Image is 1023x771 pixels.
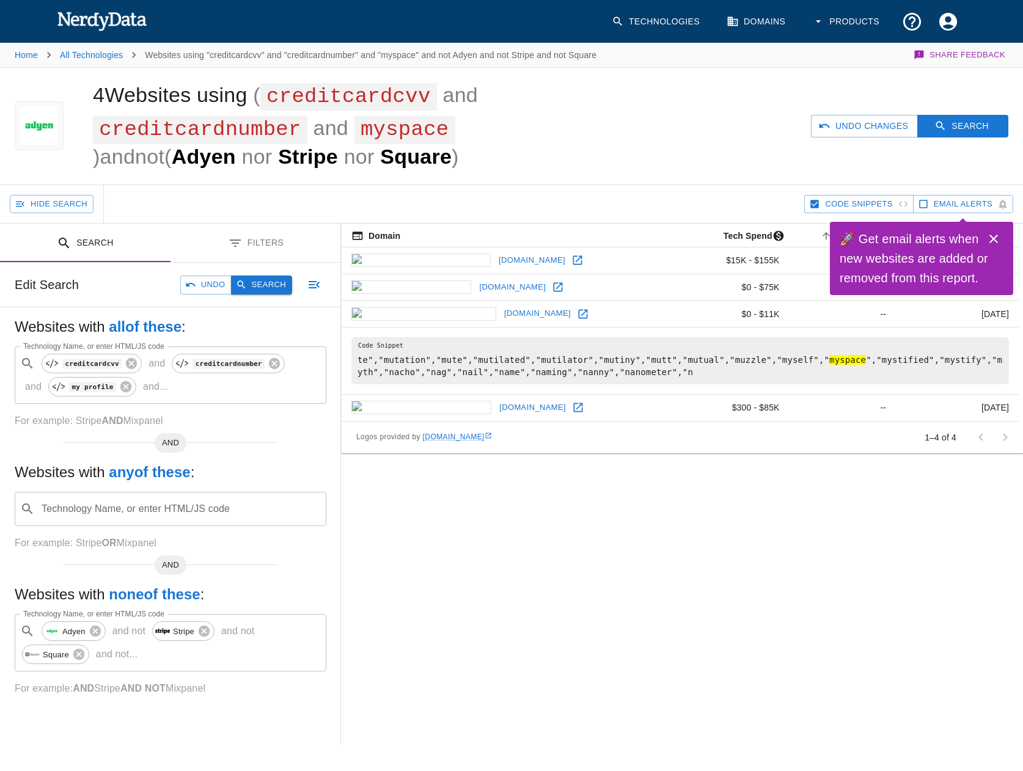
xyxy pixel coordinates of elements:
span: and [437,83,478,106]
p: 1–4 of 4 [925,431,956,444]
div: Square [22,645,89,664]
button: Search [917,115,1008,137]
span: creditcardcvv [260,83,437,111]
b: AND NOT [120,683,166,693]
div: creditcardnumber [172,354,285,373]
td: -- [790,301,896,327]
span: myspace [354,116,455,144]
pre: te","mutation","mute","mutilated","mutilator","mutiny","mutt","mutual","muzzle","myself"," ","mys... [351,337,1009,384]
h1: 4 Websites using [93,83,478,168]
button: Account Settings [930,4,966,40]
span: ) [93,145,100,168]
p: and [144,356,170,371]
a: Technologies [604,4,710,40]
button: Share Feedback [912,43,1008,67]
button: Close [981,227,1006,251]
p: and not ... [91,647,142,662]
span: Stripe [166,624,201,638]
p: For example: Stripe Mixpanel [15,536,326,550]
code: creditcardcvv [62,359,122,369]
span: Hide Code Snippets [825,197,892,211]
span: The estimated minimum and maximum annual tech spend each webpage has, based on the free, freemium... [708,228,790,243]
p: and not [216,624,259,638]
label: Technology Name, or enter HTML/JS code [23,608,164,619]
img: coinparliament.com icon [351,307,496,321]
td: -- [790,274,896,301]
button: Filters [170,224,341,262]
p: and [20,379,46,394]
span: Stripe [278,145,338,168]
td: $300 - $85K [676,395,790,422]
a: Open assemblr.world in new window [549,278,567,296]
td: $0 - $11K [676,301,790,327]
span: ( [253,83,260,106]
b: all of these [109,318,182,335]
span: AND [155,559,186,571]
code: creditcardnumber [193,359,265,369]
button: Hide Code Snippets [804,195,913,214]
label: Technology Name, or enter HTML/JS code [23,341,164,351]
button: Get email alerts with newly found website results. Click to enable. [913,195,1013,214]
div: Adyen [42,621,106,641]
span: ( [164,145,172,168]
button: Products [805,4,889,40]
h5: Websites with : [15,585,326,604]
span: creditcardnumber [93,116,307,144]
a: Open junipersquare.com in new window [568,251,587,269]
td: $15K - $155K [676,247,790,274]
span: A page popularity ranking based on a domain's backlinks. Smaller numbers signal more popular doma... [818,228,896,243]
img: junipersquare.com icon [351,254,491,267]
b: AND [73,683,94,693]
td: -- [790,395,896,422]
span: ) [452,145,459,168]
td: [DATE] [896,395,1019,422]
span: and [307,116,354,139]
a: Home [15,50,38,60]
span: not [135,145,164,168]
div: Stripe [152,621,215,641]
h5: Websites with : [15,317,326,337]
span: The registered domain name (i.e. "nerdydata.com"). [351,228,400,243]
span: Logos provided by [356,431,492,444]
span: Get email alerts with newly found website results. Click to enable. [934,197,992,211]
span: Square [380,145,452,168]
div: creditcardcvv [42,354,142,373]
nav: breadcrumb [15,43,596,67]
span: and [100,145,135,168]
img: "creditcardcvv" and "creditcardnumber" and "myspace" and not Adyen and not Stripe and not Square ... [20,101,58,150]
span: nor [338,145,380,168]
p: Websites using "creditcardcvv" and "creditcardnumber" and "myspace" and not Adyen and not Stripe ... [145,49,596,61]
p: For example: Stripe Mixpanel [15,414,326,428]
a: [DOMAIN_NAME] [423,433,492,441]
h6: 🚀 Get email alerts when new websites are added or removed from this report. [840,229,989,288]
a: [DOMAIN_NAME] [496,398,569,417]
h6: Edit Search [15,275,79,294]
td: 9M [790,247,896,274]
p: and not [108,624,150,638]
span: AND [155,437,186,449]
p: and ... [138,379,173,394]
img: predictagraph.com icon [351,401,491,414]
hl: myspace [829,355,866,365]
button: Support and Documentation [894,4,930,40]
code: my profile [69,382,116,392]
button: Hide Search [10,195,94,214]
button: Search [231,276,292,294]
a: Domains [719,4,795,40]
b: AND [101,415,123,426]
a: Open coinparliament.com in new window [574,305,592,323]
b: none of these [109,586,200,602]
td: [DATE] [896,301,1019,327]
button: Undo [180,276,232,294]
h5: Websites with : [15,462,326,482]
img: assemblr.world icon [351,280,471,294]
a: All Technologies [60,50,123,60]
b: any of these [109,464,190,480]
b: OR [101,538,116,548]
img: NerdyData.com [57,9,147,33]
span: Adyen [172,145,236,168]
button: Undo Changes [811,115,918,137]
div: my profile [48,377,136,396]
span: Adyen [56,624,92,638]
td: $0 - $75K [676,274,790,301]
